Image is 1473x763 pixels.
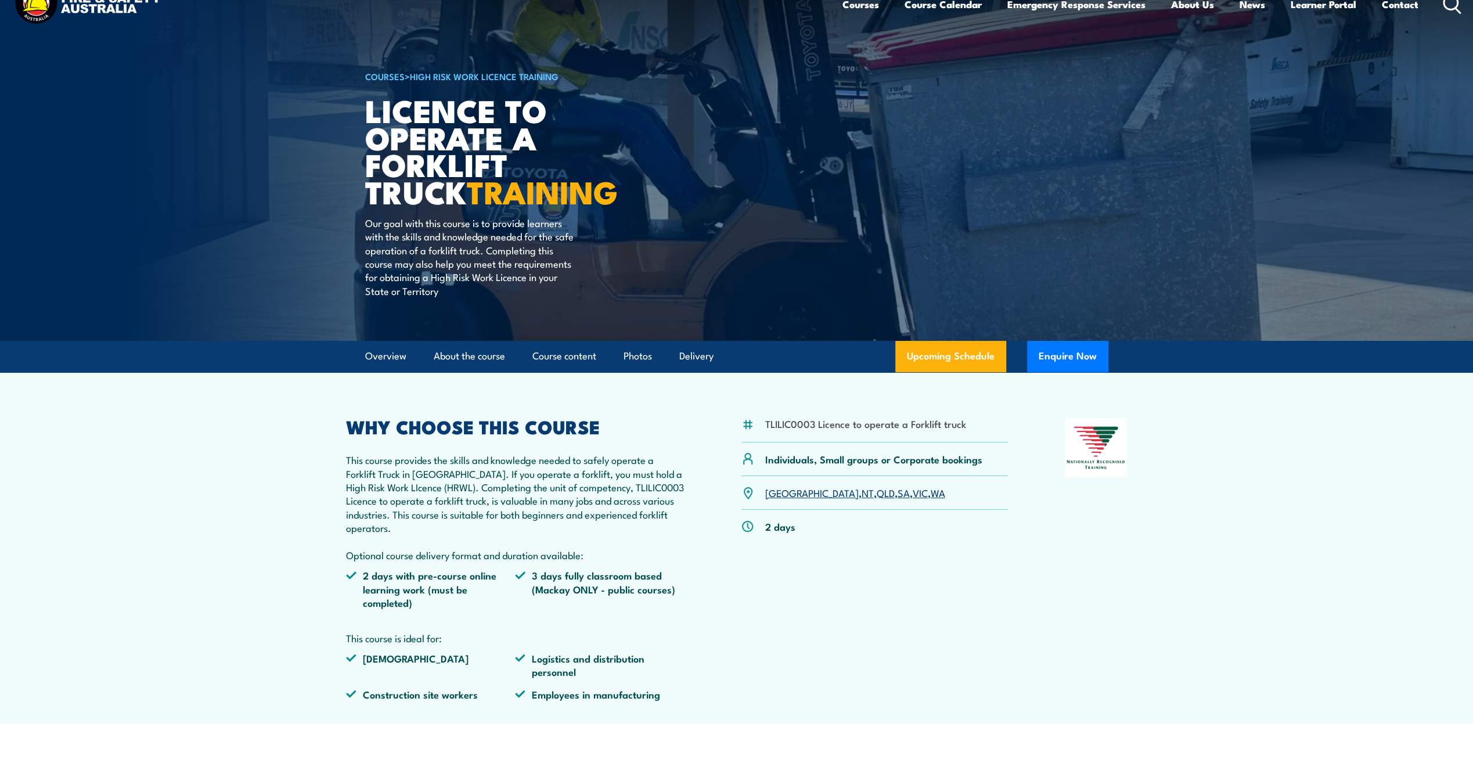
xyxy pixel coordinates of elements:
a: Course content [532,341,596,372]
a: Upcoming Schedule [895,341,1006,372]
li: [DEMOGRAPHIC_DATA] [346,652,516,679]
h2: WHY CHOOSE THIS COURSE [346,418,685,434]
h1: Licence to operate a forklift truck [365,96,652,205]
p: 2 days [765,520,795,533]
a: Overview [365,341,406,372]
img: Nationally Recognised Training logo. [1065,418,1128,477]
a: WA [931,485,945,499]
a: Delivery [679,341,714,372]
h6: > [365,69,652,83]
p: This course is ideal for: [346,631,685,645]
button: Enquire Now [1027,341,1108,372]
a: Photos [624,341,652,372]
li: 3 days fully classroom based (Mackay ONLY - public courses) [515,568,685,609]
li: TLILIC0003 Licence to operate a Forklift truck [765,417,966,430]
li: Logistics and distribution personnel [515,652,685,679]
a: VIC [913,485,928,499]
a: [GEOGRAPHIC_DATA] [765,485,859,499]
p: Individuals, Small groups or Corporate bookings [765,452,982,466]
a: NT [862,485,874,499]
li: 2 days with pre-course online learning work (must be completed) [346,568,516,609]
p: , , , , , [765,486,945,499]
a: High Risk Work Licence Training [410,70,559,82]
li: Employees in manufacturing [515,688,685,701]
a: COURSES [365,70,405,82]
strong: TRAINING [467,167,618,215]
a: SA [898,485,910,499]
a: About the course [434,341,505,372]
p: This course provides the skills and knowledge needed to safely operate a Forklift Truck in [GEOGR... [346,453,685,562]
li: Construction site workers [346,688,516,701]
p: Our goal with this course is to provide learners with the skills and knowledge needed for the saf... [365,216,577,297]
a: QLD [877,485,895,499]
